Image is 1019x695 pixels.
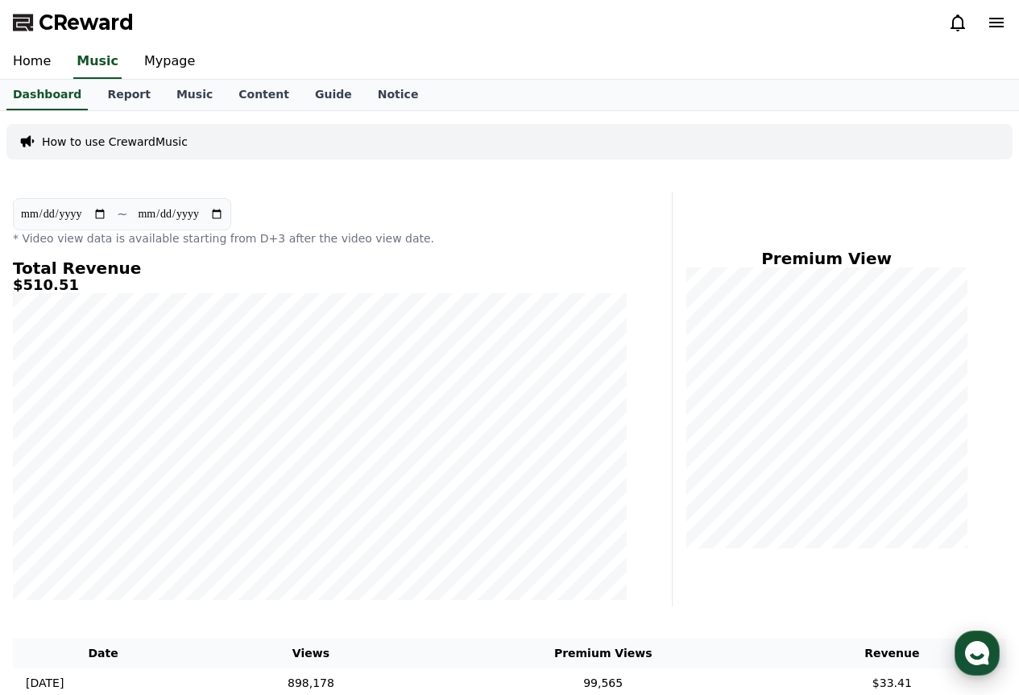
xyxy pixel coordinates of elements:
[39,10,134,35] span: CReward
[778,639,1006,668] th: Revenue
[5,511,106,551] a: Home
[26,675,64,692] p: [DATE]
[238,535,278,548] span: Settings
[131,45,208,79] a: Mypage
[13,259,627,277] h4: Total Revenue
[164,80,226,110] a: Music
[208,511,309,551] a: Settings
[13,639,193,668] th: Date
[41,535,69,548] span: Home
[106,511,208,551] a: Messages
[13,10,134,35] a: CReward
[226,80,302,110] a: Content
[73,45,122,79] a: Music
[134,536,181,548] span: Messages
[42,134,188,150] a: How to use CrewardMusic
[302,80,365,110] a: Guide
[6,80,88,110] a: Dashboard
[13,230,627,246] p: * Video view data is available starting from D+3 after the video view date.
[365,80,432,110] a: Notice
[686,250,967,267] h4: Premium View
[13,277,627,293] h5: $510.51
[117,205,127,224] p: ~
[429,639,778,668] th: Premium Views
[94,80,164,110] a: Report
[193,639,429,668] th: Views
